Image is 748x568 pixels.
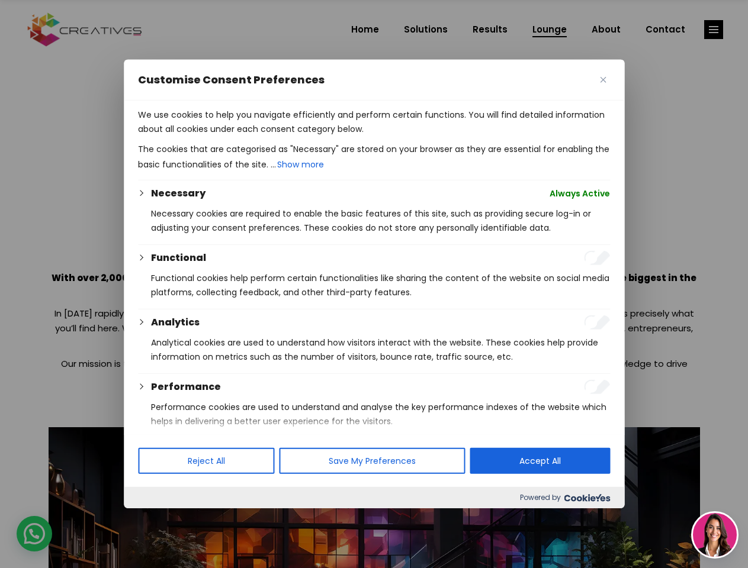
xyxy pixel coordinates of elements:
button: Analytics [151,315,200,330]
p: The cookies that are categorised as "Necessary" are stored on your browser as they are essential ... [138,142,610,173]
p: Functional cookies help perform certain functionalities like sharing the content of the website o... [151,271,610,299]
img: Close [600,77,606,83]
button: Accept All [470,448,610,474]
img: Cookieyes logo [564,494,610,502]
button: Show more [276,156,325,173]
button: Reject All [138,448,274,474]
input: Enable Analytics [584,315,610,330]
button: Functional [151,251,206,265]
p: We use cookies to help you navigate efficiently and perform certain functions. You will find deta... [138,108,610,136]
button: Save My Preferences [279,448,465,474]
span: Always Active [550,186,610,201]
div: Customise Consent Preferences [124,60,624,508]
input: Enable Functional [584,251,610,265]
p: Performance cookies are used to understand and analyse the key performance indexes of the website... [151,400,610,428]
div: Powered by [124,487,624,508]
input: Enable Performance [584,380,610,394]
p: Analytical cookies are used to understand how visitors interact with the website. These cookies h... [151,335,610,364]
span: Customise Consent Preferences [138,73,325,87]
button: Close [596,73,610,87]
p: Necessary cookies are required to enable the basic features of this site, such as providing secur... [151,206,610,235]
button: Performance [151,380,221,394]
img: agent [693,513,737,557]
button: Necessary [151,186,206,201]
